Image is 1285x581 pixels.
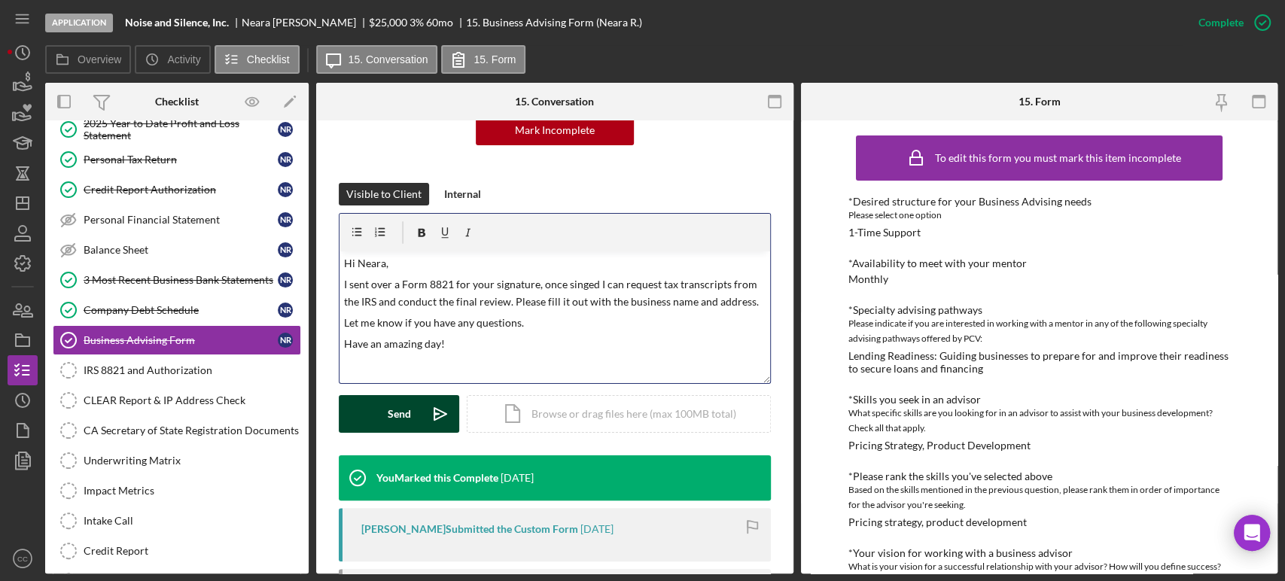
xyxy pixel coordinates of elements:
[84,515,300,527] div: Intake Call
[437,183,489,205] button: Internal
[84,545,300,557] div: Credit Report
[135,45,210,74] button: Activity
[53,265,301,295] a: 3 Most Recent Business Bank StatementsNR
[848,257,1230,269] div: *Availability to meet with your mentor
[848,440,1031,452] div: Pricing Strategy, Product Development
[515,96,594,108] div: 15. Conversation
[515,115,595,145] div: Mark Incomplete
[84,117,278,141] div: 2025 Year to Date Profit and Loss Statement
[848,273,888,285] div: Monthly
[410,17,424,29] div: 3 %
[935,152,1181,164] div: To edit this form you must mark this item incomplete
[45,14,113,32] div: Application
[84,394,300,406] div: CLEAR Report & IP Address Check
[501,472,534,484] time: 2025-09-30 16:45
[376,472,498,484] div: You Marked this Complete
[278,303,293,318] div: N R
[278,122,293,137] div: N R
[53,536,301,566] a: Credit Report
[53,144,301,175] a: Personal Tax ReturnNR
[53,205,301,235] a: Personal Financial StatementNR
[848,316,1230,346] div: Please indicate if you are interested in working with a mentor in any of the following specialty ...
[369,16,407,29] span: $25,000
[84,364,300,376] div: IRS 8821 and Authorization
[84,154,278,166] div: Personal Tax Return
[53,506,301,536] a: Intake Call
[848,350,1230,374] div: Lending Readiness: Guiding businesses to prepare for and improve their readiness to secure loans ...
[466,17,642,29] div: 15. Business Advising Form (Neara R.)
[349,53,428,65] label: 15. Conversation
[278,333,293,348] div: N R
[1183,8,1277,38] button: Complete
[474,53,516,65] label: 15. Form
[344,336,766,352] p: Have an amazing day!
[426,17,453,29] div: 60 mo
[848,304,1230,316] div: *Specialty advising pathways
[848,208,1230,223] div: Please select one option
[84,244,278,256] div: Balance Sheet
[53,175,301,205] a: Credit Report AuthorizationNR
[848,394,1230,406] div: *Skills you seek in an advisor
[242,17,369,29] div: Neara [PERSON_NAME]
[84,455,300,467] div: Underwriting Matrix
[53,325,301,355] a: Business Advising FormNR
[339,183,429,205] button: Visible to Client
[278,272,293,287] div: N R
[344,276,766,310] p: I sent over a Form 8821 for your signature, once singed I can request tax transcripts from the IR...
[84,424,300,437] div: CA Secretary of State Registration Documents
[84,274,278,286] div: 3 Most Recent Business Bank Statements
[848,547,1230,559] div: *Your vision for working with a business advisor
[84,184,278,196] div: Credit Report Authorization
[580,523,614,535] time: 2025-09-30 04:53
[155,96,199,108] div: Checklist
[53,114,301,144] a: 2025 Year to Date Profit and Loss StatementNR
[344,255,766,272] p: Hi Neara,
[344,315,766,331] p: Let me know if you have any questions.
[278,152,293,167] div: N R
[53,415,301,446] a: CA Secretary of State Registration Documents
[848,470,1230,482] div: *Please rank the skills you've selected above
[444,183,481,205] div: Internal
[339,395,459,433] button: Send
[53,295,301,325] a: Company Debt ScheduleNR
[1234,515,1270,551] div: Open Intercom Messenger
[848,406,1230,436] div: What specific skills are you looking for in an advisor to assist with your business development? ...
[346,183,422,205] div: Visible to Client
[84,304,278,316] div: Company Debt Schedule
[84,214,278,226] div: Personal Financial Statement
[278,242,293,257] div: N R
[247,53,290,65] label: Checklist
[848,227,921,239] div: 1-Time Support
[78,53,121,65] label: Overview
[848,516,1027,528] div: Pricing strategy, product development
[45,45,131,74] button: Overview
[361,523,578,535] div: [PERSON_NAME] Submitted the Custom Form
[215,45,300,74] button: Checklist
[278,182,293,197] div: N R
[316,45,438,74] button: 15. Conversation
[84,485,300,497] div: Impact Metrics
[53,355,301,385] a: IRS 8821 and Authorization
[1018,96,1060,108] div: 15. Form
[848,482,1230,513] div: Based on the skills mentioned in the previous question, please rank them in order of importance f...
[53,235,301,265] a: Balance SheetNR
[125,17,229,29] b: Noise and Silence, Inc.
[476,115,634,145] button: Mark Incomplete
[8,543,38,573] button: CC
[1198,8,1244,38] div: Complete
[848,196,1230,208] div: *Desired structure for your Business Advising needs
[53,476,301,506] a: Impact Metrics
[17,555,28,563] text: CC
[167,53,200,65] label: Activity
[441,45,525,74] button: 15. Form
[53,446,301,476] a: Underwriting Matrix
[84,334,278,346] div: Business Advising Form
[388,395,411,433] div: Send
[53,385,301,415] a: CLEAR Report & IP Address Check
[848,559,1230,574] div: What is your vision for a successful relationship with your advisor? How will you define success?
[278,212,293,227] div: N R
